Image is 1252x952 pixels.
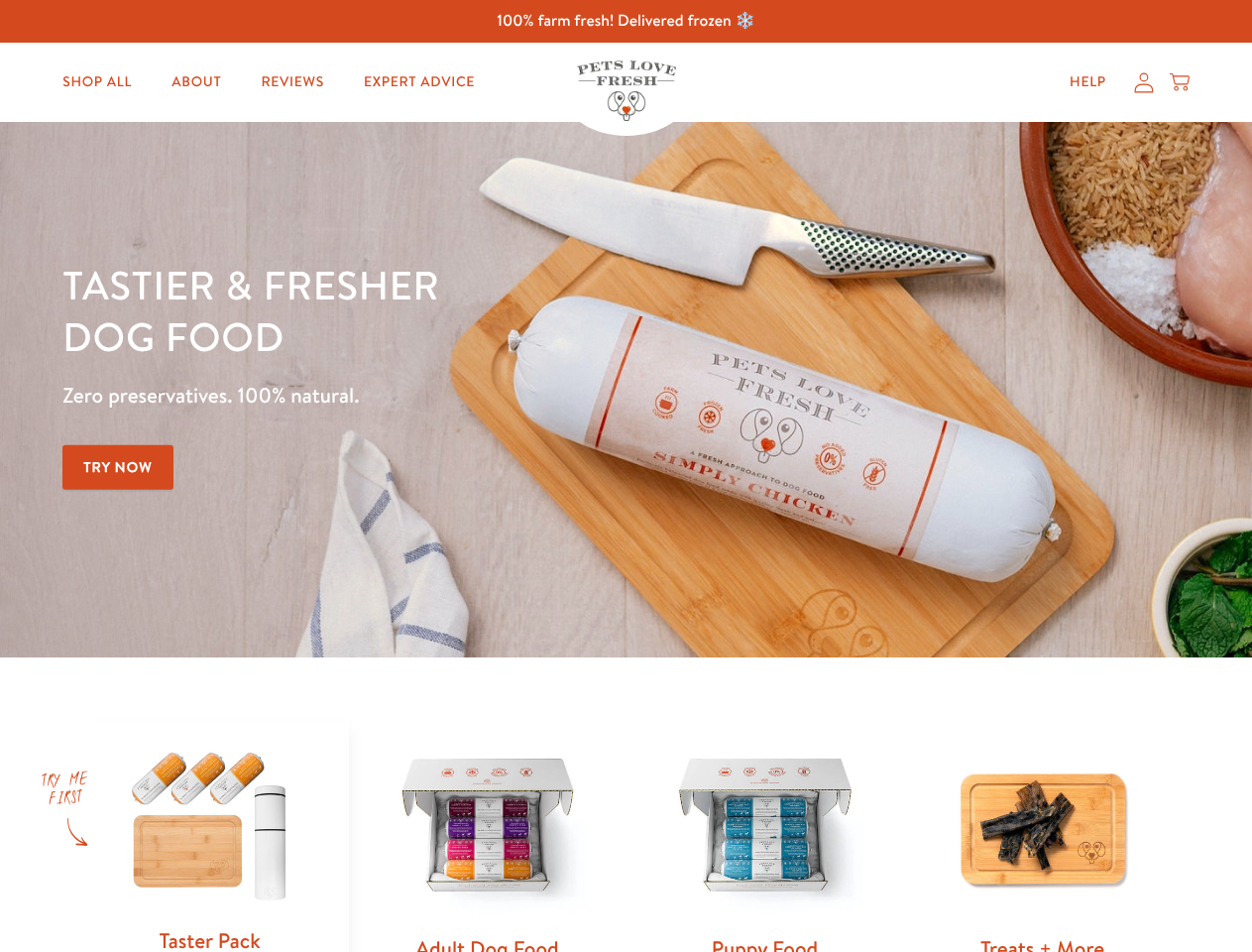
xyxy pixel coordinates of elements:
a: About [156,62,237,102]
a: Shop All [47,62,148,102]
a: Try Now [62,445,173,490]
a: Help [1054,62,1122,102]
h1: Tastier & fresher dog food [62,259,814,362]
img: Pets Love Fresh [577,60,676,121]
a: Reviews [245,62,339,102]
p: Zero preservatives. 100% natural. [62,378,814,414]
a: Expert Advice [348,62,491,102]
